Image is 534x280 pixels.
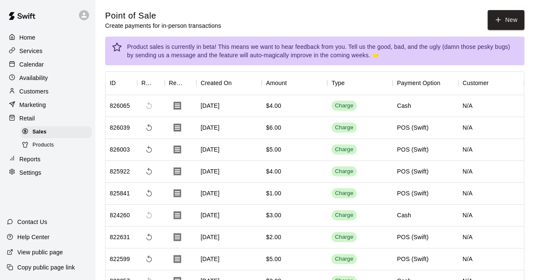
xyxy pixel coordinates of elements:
button: Download Receipt [169,97,186,114]
div: POS (Swift) [397,145,428,154]
p: Copy public page link [17,263,75,272]
span: Refund payment [141,186,157,201]
div: POS (Swift) [397,233,428,241]
p: Contact Us [17,218,47,226]
span: Products [33,141,54,149]
p: Create payments for in-person transactions [105,21,221,30]
h5: Point of Sale [105,10,221,21]
a: Products [20,139,95,152]
button: Download Receipt [169,207,186,224]
div: Products [20,139,92,151]
div: Amount [262,71,327,95]
div: 822599 [110,255,130,263]
p: Help Center [17,233,49,241]
div: 825922 [110,167,130,176]
div: Amount [266,71,287,95]
div: 826065 [110,101,130,110]
div: Type [327,71,393,95]
span: Sales [33,128,46,136]
button: Sort [287,77,298,89]
div: $3.00 [266,211,281,219]
div: Charge [335,255,353,263]
span: Refund payment [141,142,157,157]
div: Sales [20,126,92,138]
div: $5.00 [266,145,281,154]
div: ID [106,71,137,95]
p: Settings [19,168,41,177]
div: Product sales is currently in beta! This means we want to hear feedback from you. Tell us the goo... [127,39,518,63]
div: 822631 [110,233,130,241]
button: Sort [440,77,452,89]
button: Download Receipt [169,141,186,158]
div: [DATE] [196,139,262,161]
div: Charge [335,168,353,176]
div: Customer [463,71,489,95]
button: Sort [232,77,244,89]
div: N/A [458,139,524,161]
p: Marketing [19,101,46,109]
span: Refund payment [141,164,157,179]
a: sending us a message [135,52,195,59]
a: Retail [7,112,88,125]
div: [DATE] [196,205,262,227]
div: Charge [335,124,353,132]
div: Charge [335,146,353,154]
a: Reports [7,153,88,165]
a: Home [7,31,88,44]
a: Services [7,45,88,57]
div: 826039 [110,123,130,132]
div: Receipt [165,71,196,95]
div: ID [110,71,116,95]
div: Receipt [169,71,184,95]
p: Customers [19,87,49,96]
div: POS (Swift) [397,255,428,263]
div: Created On [201,71,232,95]
div: [DATE] [196,117,262,139]
div: $1.00 [266,189,281,197]
div: N/A [458,227,524,248]
span: Refund payment [141,229,157,245]
div: N/A [458,183,524,205]
div: [DATE] [196,227,262,248]
p: Home [19,33,35,42]
p: View public page [17,248,63,256]
a: Marketing [7,99,88,111]
button: Download Receipt [169,229,186,245]
button: Download Receipt [169,185,186,202]
a: Customers [7,85,88,98]
div: 825841 [110,189,130,197]
div: N/A [458,161,524,183]
div: Cash [397,101,411,110]
div: $2.00 [266,233,281,241]
div: POS (Swift) [397,123,428,132]
p: Retail [19,114,35,123]
div: Charge [335,233,353,241]
div: Cash [397,211,411,219]
div: [DATE] [196,248,262,270]
p: Availability [19,74,48,82]
div: N/A [458,117,524,139]
a: Sales [20,125,95,139]
div: Refund [137,71,165,95]
div: POS (Swift) [397,167,428,176]
a: Calendar [7,58,88,71]
a: Availability [7,72,88,84]
span: Cannot make a refund for non card payments [141,98,157,113]
div: N/A [458,95,524,117]
span: Cannot make a refund for non card payments [141,208,157,223]
div: Type [331,71,344,95]
button: Sort [116,77,127,89]
div: Created On [196,71,262,95]
button: Sort [344,77,356,89]
div: Charge [335,102,353,110]
div: Payment Option [393,71,458,95]
div: 826003 [110,145,130,154]
div: 824260 [110,211,130,219]
p: Services [19,47,43,55]
button: Sort [488,77,500,89]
